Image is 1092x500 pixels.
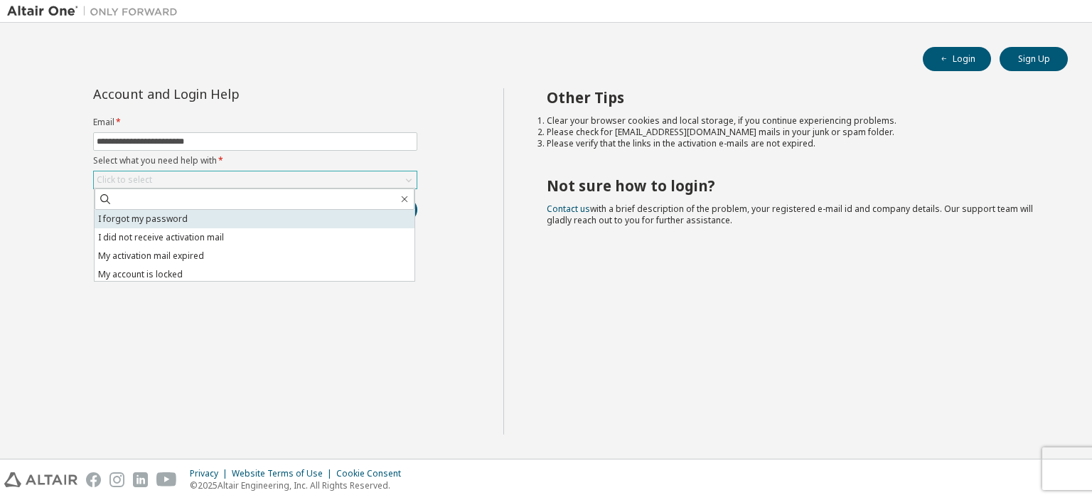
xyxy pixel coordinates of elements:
h2: Other Tips [547,88,1043,107]
button: Sign Up [1000,47,1068,71]
div: Website Terms of Use [232,468,336,479]
div: Click to select [94,171,417,188]
label: Select what you need help with [93,155,417,166]
li: I forgot my password [95,210,414,228]
div: Click to select [97,174,152,186]
img: Altair One [7,4,185,18]
img: instagram.svg [109,472,124,487]
span: with a brief description of the problem, your registered e-mail id and company details. Our suppo... [547,203,1033,226]
img: altair_logo.svg [4,472,77,487]
label: Email [93,117,417,128]
button: Login [923,47,991,71]
h2: Not sure how to login? [547,176,1043,195]
div: Privacy [190,468,232,479]
p: © 2025 Altair Engineering, Inc. All Rights Reserved. [190,479,409,491]
li: Please verify that the links in the activation e-mails are not expired. [547,138,1043,149]
li: Clear your browser cookies and local storage, if you continue experiencing problems. [547,115,1043,127]
img: facebook.svg [86,472,101,487]
a: Contact us [547,203,590,215]
img: linkedin.svg [133,472,148,487]
li: Please check for [EMAIL_ADDRESS][DOMAIN_NAME] mails in your junk or spam folder. [547,127,1043,138]
img: youtube.svg [156,472,177,487]
div: Account and Login Help [93,88,353,100]
div: Cookie Consent [336,468,409,479]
